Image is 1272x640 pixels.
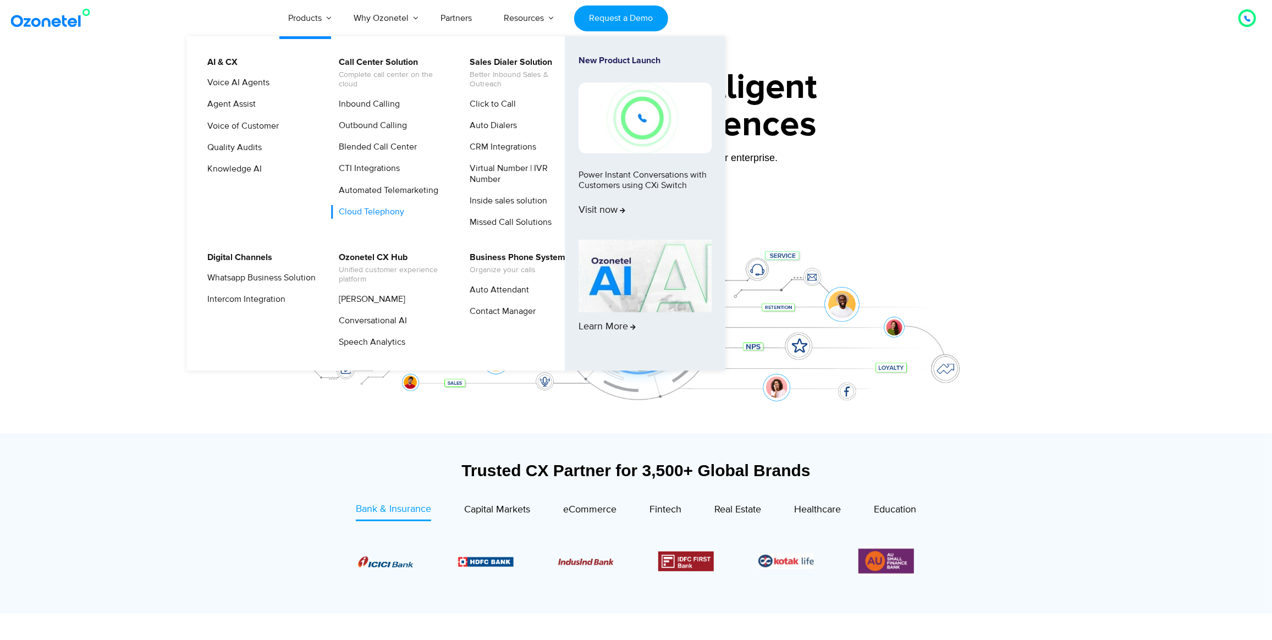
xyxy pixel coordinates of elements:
[563,504,616,516] span: eCommerce
[298,461,974,480] div: Trusted CX Partner for 3,500+ Global Brands
[332,314,409,328] a: Conversational AI
[332,335,407,349] a: Speech Analytics
[579,56,712,235] a: New Product LaunchPower Instant Conversations with Customers using CXi SwitchVisit now
[332,56,449,91] a: Call Center SolutionComplete call center on the cloud
[201,293,288,306] a: Intercom Integration
[201,141,264,155] a: Quality Audits
[339,70,447,89] span: Complete call center on the cloud
[470,266,565,275] span: Organize your calls
[356,502,431,521] a: Bank & Insurance
[464,502,530,521] a: Capital Markets
[579,240,712,312] img: AI
[464,504,530,516] span: Capital Markets
[332,119,409,133] a: Outbound Calling
[874,502,916,521] a: Education
[462,140,538,154] a: CRM Integrations
[332,293,407,306] a: [PERSON_NAME]
[462,305,537,318] a: Contact Manager
[794,504,841,516] span: Healthcare
[714,502,761,521] a: Real Estate
[356,503,431,515] span: Bank & Insurance
[339,266,447,284] span: Unified customer experience platform
[563,502,616,521] a: eCommerce
[574,5,668,31] a: Request a Demo
[332,205,406,219] a: Cloud Telephony
[579,321,636,333] span: Learn More
[332,184,440,197] a: Automated Telemarketing
[874,504,916,516] span: Education
[649,502,681,521] a: Fintech
[201,56,240,69] a: AI & CX
[462,216,553,229] a: Missed Call Solutions
[462,97,517,111] a: Click to Call
[579,205,625,217] span: Visit now
[332,97,401,111] a: Inbound Calling
[462,251,567,277] a: Business Phone SystemOrganize your calls
[470,70,578,89] span: Better Inbound Sales & Outreach
[579,240,712,352] a: Learn More
[462,283,531,297] a: Auto Attendant
[201,251,274,264] a: Digital Channels
[462,194,549,208] a: Inside sales solution
[794,502,841,521] a: Healthcare
[462,162,580,186] a: Virtual Number | IVR Number
[359,547,914,576] div: Image Carousel
[579,82,712,153] img: New-Project-17.png
[201,76,272,90] a: Voice AI Agents
[649,504,681,516] span: Fintech
[201,271,318,285] a: Whatsapp Business Solution
[201,97,258,111] a: Agent Assist
[462,56,580,91] a: Sales Dialer SolutionBetter Inbound Sales & Outreach
[332,140,419,154] a: Blended Call Center
[462,119,519,133] a: Auto Dialers
[201,119,281,133] a: Voice of Customer
[332,251,449,286] a: Ozonetel CX HubUnified customer experience platform
[201,162,264,176] a: Knowledge AI
[714,504,761,516] span: Real Estate
[332,162,401,175] a: CTI Integrations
